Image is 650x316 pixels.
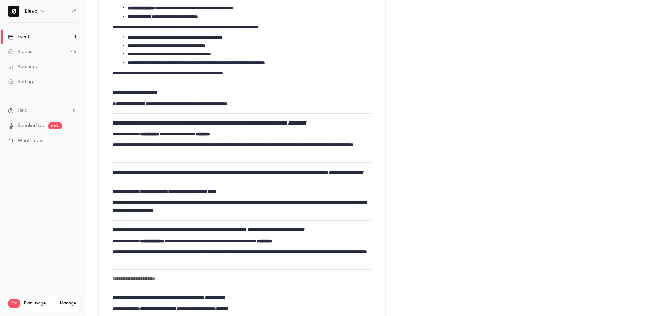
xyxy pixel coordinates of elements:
[18,122,44,129] a: SpeakerHub
[8,107,77,114] li: help-dropdown-opener
[8,78,35,85] div: Settings
[18,107,27,114] span: Help
[48,122,62,129] span: new
[18,137,43,144] span: What's new
[8,63,38,70] div: Audience
[68,138,77,144] iframe: Noticeable Trigger
[8,33,31,40] div: Events
[24,301,56,306] span: Plan usage
[8,299,20,308] span: Pro
[60,301,76,306] a: Manage
[8,48,32,55] div: Videos
[8,6,19,17] img: Elevo
[25,8,37,15] h6: Elevo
